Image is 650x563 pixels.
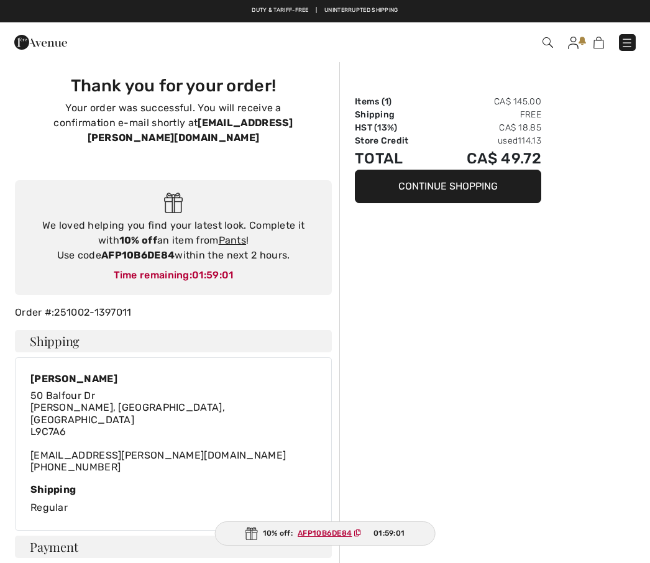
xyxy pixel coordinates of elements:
[30,390,225,437] span: 50 Balfour Dr [PERSON_NAME], [GEOGRAPHIC_DATA], [GEOGRAPHIC_DATA] L9C7A6
[30,373,316,385] div: [PERSON_NAME]
[298,529,352,538] ins: AFP10B6DE84
[27,268,319,283] div: Time remaining:
[164,193,183,213] img: Gift.svg
[101,249,175,261] strong: AFP10B6DE84
[518,135,541,146] span: 114.13
[54,306,131,318] a: 251002-1397011
[219,234,247,246] a: Pants
[7,305,339,320] div: Order #:
[355,95,433,108] td: Items ( )
[30,483,316,495] div: Shipping
[22,101,324,145] p: Your order was successful. You will receive a confirmation e-mail shortly at
[355,134,433,147] td: Store Credit
[355,121,433,134] td: HST (13%)
[542,37,553,48] img: Search
[30,483,316,515] div: Regular
[22,76,324,96] h3: Thank you for your order!
[14,35,67,47] a: 1ère Avenue
[192,269,233,281] span: 01:59:01
[15,330,332,352] h4: Shipping
[433,95,541,108] td: CA$ 145.00
[433,147,541,170] td: CA$ 49.72
[119,234,157,246] strong: 10% off
[355,147,433,170] td: Total
[355,170,541,203] button: Continue Shopping
[593,37,604,48] img: Shopping Bag
[27,218,319,263] div: We loved helping you find your latest look. Complete it with an item from ! Use code within the n...
[433,108,541,121] td: Free
[433,134,541,147] td: used
[15,536,332,558] h4: Payment
[355,108,433,121] td: Shipping
[14,30,67,55] img: 1ère Avenue
[568,37,579,49] img: My Info
[621,37,633,49] img: Menu
[30,461,121,473] a: [PHONE_NUMBER]
[385,96,388,107] span: 1
[215,521,436,546] div: 10% off:
[245,527,258,540] img: Gift.svg
[373,528,405,539] span: 01:59:01
[30,390,316,473] div: [EMAIL_ADDRESS][PERSON_NAME][DOMAIN_NAME]
[433,121,541,134] td: CA$ 18.85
